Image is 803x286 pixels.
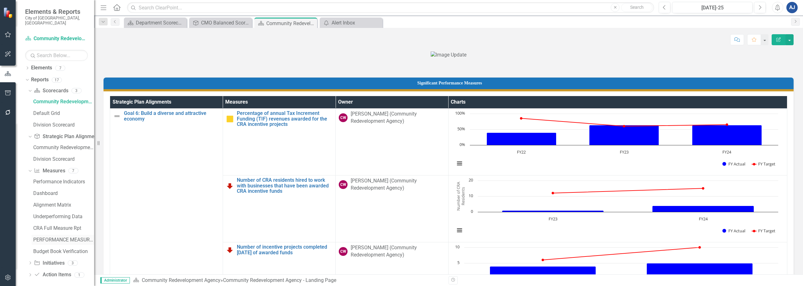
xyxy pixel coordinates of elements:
path: FY24, 65. FY Target. [726,123,728,126]
img: ClearPoint Strategy [3,7,14,18]
a: CMO Balanced Scorecard [191,19,250,27]
a: Performance Indicators [32,177,94,187]
div: Chart. Highcharts interactive chart. [452,111,784,173]
a: Elements [31,64,52,72]
div: 1 [74,272,84,278]
button: [DATE]-25 [672,2,752,13]
td: Double-Click to Edit [336,175,449,242]
text: 50% [457,126,465,132]
svg: Interactive chart [452,177,781,240]
button: Search [621,3,652,12]
a: Number of incentive projects completed [DATE] of awarded funds [237,244,332,255]
a: Goal 6: Build a diverse and attractive economy [124,111,220,121]
path: FY24, 4. FY Actual. [652,206,754,212]
div: Chart. Highcharts interactive chart. [452,177,784,240]
button: View chart menu, Chart [455,159,464,168]
img: Reviewing for Improvement [226,182,234,190]
path: FY24, 10. FY Target. [698,246,701,249]
text: FY24 [722,149,731,155]
a: Strategic Plan Alignment [34,133,98,140]
text: 0% [460,142,465,147]
text: FY23 [620,149,628,155]
img: Reviewing for Improvement [226,246,234,254]
div: 7 [55,65,65,71]
div: Community Redevelopment Agency - Landing Page [33,99,94,105]
button: Show FY Actual [722,161,745,167]
div: Community Redevelopment Agency - Landing Page [266,19,316,27]
text: 0 [471,208,473,214]
div: Dashboard [33,191,94,196]
svg: Interactive chart [452,111,781,173]
a: Scorecards [34,87,68,94]
div: [PERSON_NAME] (Community Redevelopment Agency) [351,111,445,125]
a: Department Scorecard [125,19,185,27]
div: Alignment Matrix [33,202,94,208]
a: Division Scorecard [32,120,94,130]
path: FY22, 85. FY Target. [520,117,522,120]
a: PERFORMANCE MEASURES [32,235,94,245]
small: City of [GEOGRAPHIC_DATA], [GEOGRAPHIC_DATA] [25,15,88,26]
text: 100% [455,110,465,116]
div: CW [339,113,348,122]
button: Show FY Target [752,228,776,234]
button: Show FY Actual [722,228,745,234]
path: FY23, 1. FY Actual. [502,211,604,212]
a: Alignment Matrix [32,200,94,210]
button: AJ [786,2,798,13]
div: Default Grid [33,111,94,116]
button: View chart menu, Chart [455,226,464,235]
g: FY Actual, series 1 of 2. Bar series with 2 bars. [490,263,752,279]
a: Community Redevelopment Agency [25,35,88,42]
path: FY23, 4. FY Actual. [490,267,596,279]
a: Budget Book Verification [32,246,94,256]
button: Show FY Target [752,161,776,167]
path: FY24, 15. FY Target. [702,187,704,190]
a: Community Redevelopment Agency [142,277,221,283]
div: [DATE]-25 [674,4,750,12]
div: Alert Inbox [332,19,381,27]
text: 10 [469,193,473,198]
input: Search ClearPoint... [127,2,654,13]
a: Initiatives [34,260,64,267]
div: Department Scorecard [136,19,185,27]
a: Percentage of annual Tax Increment Funding (TIF) revenues awarded for the CRA incentive projects [237,111,332,127]
path: FY24, 5. FY Actual. [646,263,752,279]
span: Administrator [100,277,130,283]
path: FY23, 60. FY Target. [623,125,625,127]
a: Action Items [34,271,71,278]
a: Community Redevelopment Agency [32,143,94,153]
a: Division Scorecard [32,154,94,164]
span: Elements & Reports [25,8,88,15]
text: Number of CRA Residents [455,181,466,211]
a: Community Redevelopment Agency - Landing Page [32,97,94,107]
a: CRA Full Measure Rpt [32,223,94,233]
div: CW [339,180,348,189]
div: CRA Full Measure Rpt [33,225,94,231]
div: [PERSON_NAME] (Community Redevelopment Agency) [351,244,445,259]
img: Image Update [431,51,466,59]
div: CMO Balanced Scorecard [201,19,250,27]
a: Measures [34,167,65,175]
text: 5 [457,260,460,265]
div: Budget Book Verification [33,249,94,254]
a: Reports [31,76,49,84]
text: 10 [455,244,460,250]
path: FY24, 64. FY Actual. [692,125,762,145]
h3: Significant Performance Measures [109,81,790,85]
path: FY23, 6. FY Target. [541,259,544,261]
div: 17 [52,77,62,83]
div: PERFORMANCE MEASURES [33,237,94,243]
div: [PERSON_NAME] (Community Redevelopment Agency) [351,177,445,192]
a: Number of CRA residents hired to work with businesses that have been awarded CRA incentive funds [237,177,332,194]
text: 20 [469,177,473,183]
text: FY23 [548,216,557,222]
img: Not Defined [113,112,121,120]
text: FY22 [517,149,526,155]
div: » [133,277,444,284]
path: FY23, 64. FY Actual. [589,125,659,145]
div: Division Scorecard [33,122,94,128]
div: 7 [68,168,78,173]
a: Underperforming Data [32,212,94,222]
td: Double-Click to Edit Right Click for Context Menu [223,175,336,242]
div: 3 [72,88,82,94]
